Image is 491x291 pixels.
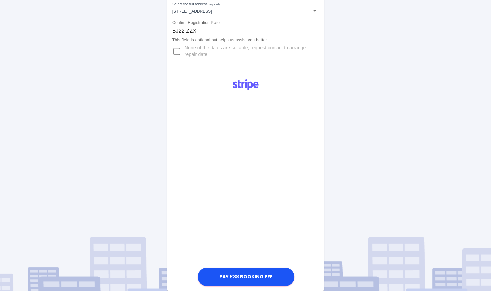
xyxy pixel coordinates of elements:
[172,20,220,25] label: Confirm Registration Plate
[198,268,294,286] button: Pay £38 Booking Fee
[229,77,262,93] img: Logo
[172,5,319,17] div: [STREET_ADDRESS]
[207,3,219,6] small: (required)
[185,45,314,58] span: None of the dates are suitable, request contact to arrange repair date.
[196,95,295,266] iframe: Secure payment input frame
[172,37,319,44] p: This field is optional but helps us assist you better
[172,2,220,7] label: Select the full address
